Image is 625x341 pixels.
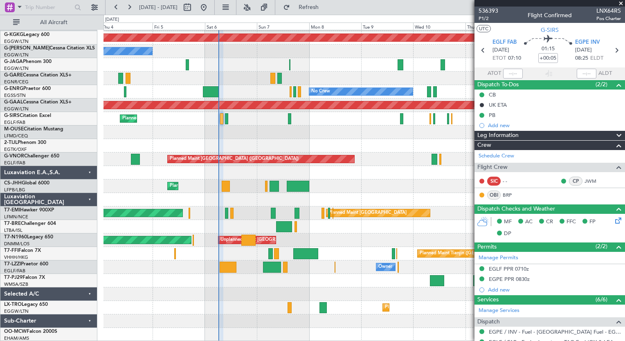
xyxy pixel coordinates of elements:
a: EGLF/FAB [4,268,25,274]
button: UTC [477,25,491,32]
a: EGLF/FAB [4,160,25,166]
a: T7-N1960Legacy 650 [4,235,53,240]
a: G-GAALCessna Citation XLS+ [4,100,72,105]
span: Leg Information [477,131,519,140]
a: EGTK/OXF [4,146,27,153]
a: LFMD/CEQ [4,133,28,139]
div: Tue 9 [361,22,413,30]
div: SIC [487,177,501,186]
span: 2-TIJL [4,140,18,145]
div: CP [569,177,582,186]
input: --:-- [503,69,523,79]
a: G-KGKGLegacy 600 [4,32,49,37]
span: 08:25 [575,54,588,63]
a: EGNR/CEG [4,79,29,85]
span: Permits [477,242,497,252]
span: G-JAGA [4,59,23,64]
div: Planned Maint [GEOGRAPHIC_DATA] ([GEOGRAPHIC_DATA]) [122,112,251,125]
div: Planned Maint Dusseldorf [385,301,438,314]
a: G-GARECessna Citation XLS+ [4,73,72,78]
span: EGPE INV [575,38,600,47]
div: Owner [378,261,392,273]
a: T7-BREChallenger 604 [4,221,56,226]
span: [DATE] [575,46,592,54]
a: DNMM/LOS [4,241,29,247]
span: Pos Charter [596,15,621,22]
span: 01:15 [542,45,555,53]
span: G-SIRS [541,26,559,34]
div: UK ETA [489,101,507,108]
a: LTBA/ISL [4,227,22,233]
span: Flight Crew [477,163,508,172]
a: LFMN/NCE [4,214,28,220]
span: G-SIRS [4,113,20,118]
div: Planned Maint [GEOGRAPHIC_DATA] [328,207,407,219]
a: G-SIRSCitation Excel [4,113,51,118]
a: G-JAGAPhenom 300 [4,59,52,64]
span: [DATE] - [DATE] [139,4,178,11]
span: CS-JHH [4,181,22,186]
span: Dispatch [477,317,500,327]
a: EGGW/LTN [4,106,29,112]
a: T7-FFIFalcon 7X [4,248,41,253]
span: G-GARE [4,73,23,78]
div: Sun 7 [257,22,309,30]
a: LFPB/LBG [4,187,25,193]
a: EGGW/LTN [4,52,29,58]
a: G-VNORChallenger 650 [4,154,59,159]
a: EGGW/LTN [4,65,29,72]
a: 2-TIJLPhenom 300 [4,140,46,145]
a: Schedule Crew [479,152,514,160]
a: T7-PJ29Falcon 7X [4,275,45,280]
input: Trip Number [25,1,72,13]
button: Refresh [279,1,328,14]
div: PB [489,112,495,119]
div: No Crew [311,85,330,98]
span: LX-TRO [4,302,22,307]
a: WMSA/SZB [4,281,28,287]
span: ATOT [488,70,501,78]
a: EGGW/LTN [4,308,29,314]
span: Dispatch Checks and Weather [477,204,555,214]
a: G-[PERSON_NAME]Cessna Citation XLS [4,46,95,51]
div: CB [489,91,496,98]
a: M-OUSECitation Mustang [4,127,63,132]
span: AC [525,218,533,226]
div: EGLF PPR 0710z [489,265,529,272]
span: (2/2) [596,242,607,251]
div: Add new [488,286,621,293]
a: CS-JHHGlobal 6000 [4,181,49,186]
div: [DATE] [105,16,119,23]
a: EGPE / INV - Fuel - [GEOGRAPHIC_DATA] Fuel - EGPE / INV [489,328,621,335]
a: T7-LZZIPraetor 600 [4,262,48,267]
span: ALDT [598,70,612,78]
span: CR [546,218,553,226]
span: (6/6) [596,295,607,304]
span: Crew [477,141,491,150]
span: All Aircraft [21,20,86,25]
span: G-KGKG [4,32,23,37]
span: [DATE] [492,46,509,54]
div: Fri 5 [153,22,205,30]
a: Manage Services [479,307,519,315]
a: Manage Permits [479,254,518,262]
div: Mon 8 [309,22,361,30]
div: OBI [487,191,501,200]
span: DP [504,230,511,238]
div: Unplanned Maint [GEOGRAPHIC_DATA] ([GEOGRAPHIC_DATA]) [220,234,355,246]
span: T7-EMI [4,208,20,213]
span: 536393 [479,7,498,15]
span: Services [477,295,499,305]
span: M-OUSE [4,127,24,132]
span: MF [504,218,512,226]
span: G-ENRG [4,86,23,91]
div: Wed 10 [413,22,465,30]
a: BRP [503,191,521,199]
span: G-[PERSON_NAME] [4,46,49,51]
span: FP [589,218,596,226]
div: Flight Confirmed [528,11,572,20]
div: Sat 6 [205,22,257,30]
span: T7-BRE [4,221,21,226]
span: T7-LZZI [4,262,21,267]
a: VHHH/HKG [4,254,28,260]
